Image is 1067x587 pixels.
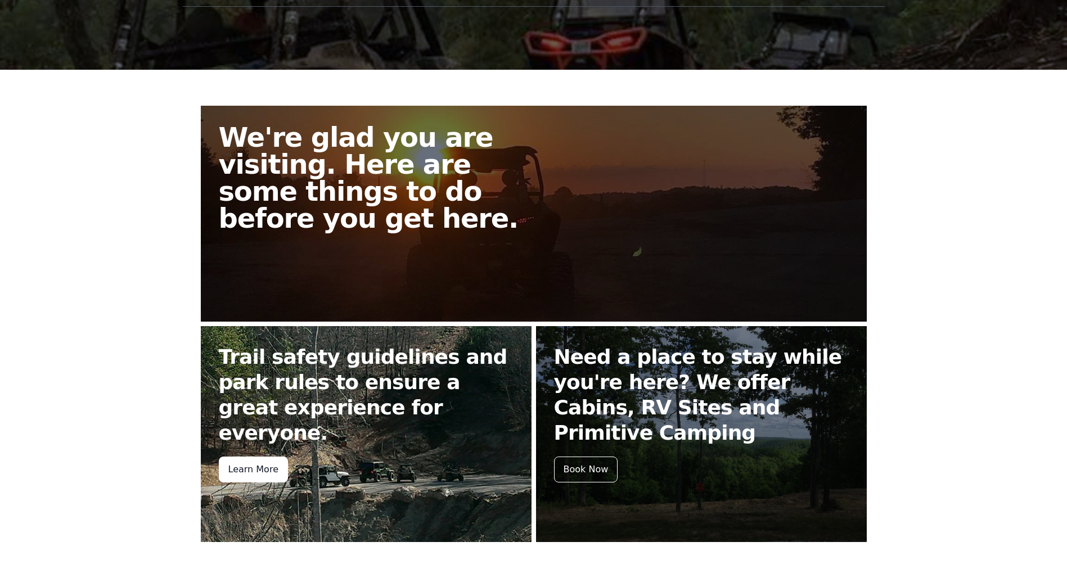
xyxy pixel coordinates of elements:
[554,344,849,445] h2: Need a place to stay while you're here? We offer Cabins, RV Sites and Primitive Camping
[536,326,867,542] a: Need a place to stay while you're here? We offer Cabins, RV Sites and Primitive Camping Book Now
[201,106,867,322] a: We're glad you are visiting. Here are some things to do before you get here.
[219,457,288,482] div: Learn More
[201,326,532,542] a: Trail safety guidelines and park rules to ensure a great experience for everyone. Learn More
[219,344,514,445] h2: Trail safety guidelines and park rules to ensure a great experience for everyone.
[219,124,543,232] h2: We're glad you are visiting. Here are some things to do before you get here.
[554,457,618,482] div: Book Now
